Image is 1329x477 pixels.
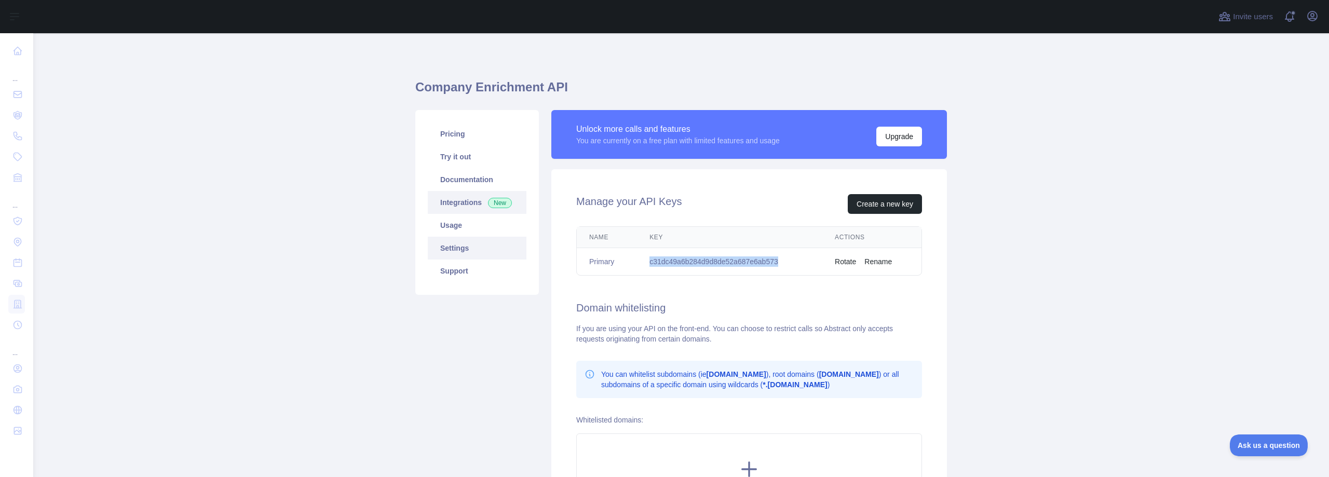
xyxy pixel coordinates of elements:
[415,79,947,104] h1: Company Enrichment API
[707,370,766,378] b: [DOMAIN_NAME]
[576,135,780,146] div: You are currently on a free plan with limited features and usage
[876,127,922,146] button: Upgrade
[835,256,856,267] button: Rotate
[428,191,526,214] a: Integrations New
[637,248,822,276] td: c31dc49a6b284d9d8de52a687e6ab573
[576,123,780,135] div: Unlock more calls and features
[576,301,922,315] h2: Domain whitelisting
[848,194,922,214] button: Create a new key
[428,237,526,260] a: Settings
[428,122,526,145] a: Pricing
[1233,11,1273,23] span: Invite users
[601,369,914,390] p: You can whitelist subdomains (ie ), root domains ( ) or all subdomains of a specific domain using...
[428,214,526,237] a: Usage
[8,336,25,357] div: ...
[428,260,526,282] a: Support
[576,194,682,214] h2: Manage your API Keys
[822,227,921,248] th: Actions
[577,227,637,248] th: Name
[637,227,822,248] th: Key
[577,248,637,276] td: Primary
[8,62,25,83] div: ...
[488,198,512,208] span: New
[576,416,643,424] label: Whitelisted domains:
[428,145,526,168] a: Try it out
[1216,8,1275,25] button: Invite users
[576,323,922,344] div: If you are using your API on the front-end. You can choose to restrict calls so Abstract only acc...
[8,189,25,210] div: ...
[763,380,827,389] b: *.[DOMAIN_NAME]
[1230,434,1308,456] iframe: Toggle Customer Support
[819,370,879,378] b: [DOMAIN_NAME]
[864,256,892,267] button: Rename
[428,168,526,191] a: Documentation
